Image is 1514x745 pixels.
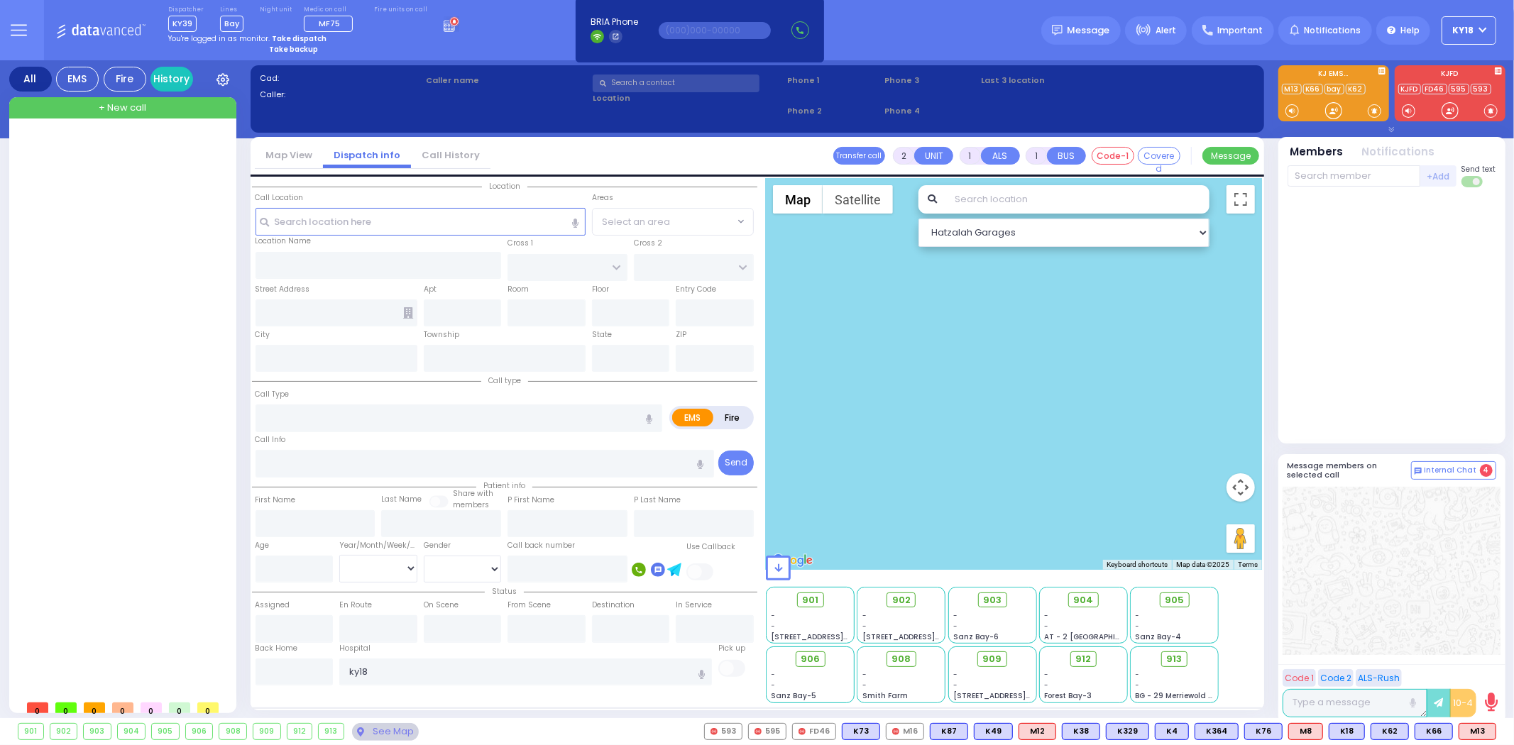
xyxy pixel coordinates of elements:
[1052,25,1063,35] img: message.svg
[9,67,52,92] div: All
[508,600,551,611] label: From Scene
[453,500,489,510] span: members
[1459,723,1496,740] div: ALS
[508,284,529,295] label: Room
[1461,164,1496,175] span: Send text
[197,702,219,713] span: 0
[1290,144,1344,160] button: Members
[168,16,197,32] span: KY39
[1047,147,1086,165] button: BUS
[256,192,304,204] label: Call Location
[1227,185,1255,214] button: Toggle fullscreen view
[1136,621,1140,631] span: -
[686,541,735,553] label: Use Callback
[862,631,997,642] span: [STREET_ADDRESS][PERSON_NAME]
[1442,16,1496,45] button: KY18
[953,680,958,690] span: -
[1453,24,1474,37] span: KY18
[269,44,318,55] strong: Take backup
[1415,468,1422,475] img: comment-alt.png
[18,724,43,739] div: 901
[842,723,880,740] div: BLS
[1044,621,1048,631] span: -
[1461,175,1484,189] label: Turn off text
[1480,464,1493,477] span: 4
[339,643,371,654] label: Hospital
[485,586,524,597] span: Status
[1278,70,1389,80] label: KJ EMS...
[1155,723,1189,740] div: BLS
[1415,723,1453,740] div: K66
[169,702,190,713] span: 0
[508,238,533,249] label: Cross 1
[769,551,816,570] img: Google
[914,147,953,165] button: UNIT
[256,236,312,247] label: Location Name
[104,67,146,92] div: Fire
[1227,524,1255,553] button: Drag Pegman onto the map to open Street View
[453,488,493,499] small: Share with
[1304,24,1361,37] span: Notifications
[672,409,713,426] label: EMS
[1155,723,1189,740] div: K4
[253,724,280,739] div: 909
[99,101,146,115] span: + New call
[592,600,635,611] label: Destination
[1303,84,1323,94] a: K66
[411,148,490,162] a: Call History
[1165,593,1184,607] span: 905
[1318,669,1354,687] button: Code 2
[953,610,958,621] span: -
[886,723,924,740] div: M16
[424,284,437,295] label: Apt
[339,658,712,685] input: Search hospital
[1195,723,1239,740] div: K364
[592,329,612,341] label: State
[884,74,977,87] span: Phone 3
[634,495,681,506] label: P Last Name
[748,723,786,740] div: 595
[1415,723,1453,740] div: BLS
[1106,723,1149,740] div: K329
[476,480,532,491] span: Patient info
[260,72,422,84] label: Cad:
[352,723,419,741] div: See map
[953,669,958,680] span: -
[862,621,867,631] span: -
[713,409,752,426] label: Fire
[220,6,243,14] label: Lines
[1136,631,1182,642] span: Sanz Bay-4
[1075,652,1091,666] span: 912
[1044,680,1048,690] span: -
[823,185,893,214] button: Show satellite imagery
[772,621,776,631] span: -
[591,16,638,28] span: BRIA Phone
[799,728,806,735] img: red-radio-icon.svg
[1471,84,1491,94] a: 593
[862,610,867,621] span: -
[1288,165,1420,187] input: Search member
[1329,723,1365,740] div: BLS
[930,723,968,740] div: K87
[1167,652,1183,666] span: 913
[403,307,413,319] span: Other building occupants
[676,329,686,341] label: ZIP
[787,105,879,117] span: Phone 2
[772,610,776,621] span: -
[1371,723,1409,740] div: K62
[1092,147,1134,165] button: Code-1
[150,67,193,92] a: History
[593,74,759,92] input: Search a contact
[1044,690,1092,701] span: Forest Bay-3
[260,89,422,101] label: Caller:
[1073,593,1093,607] span: 904
[508,495,554,506] label: P First Name
[862,690,908,701] span: Smith Farm
[974,723,1013,740] div: BLS
[1283,669,1316,687] button: Code 1
[27,702,48,713] span: 0
[592,284,609,295] label: Floor
[930,723,968,740] div: BLS
[255,148,323,162] a: Map View
[892,593,911,607] span: 902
